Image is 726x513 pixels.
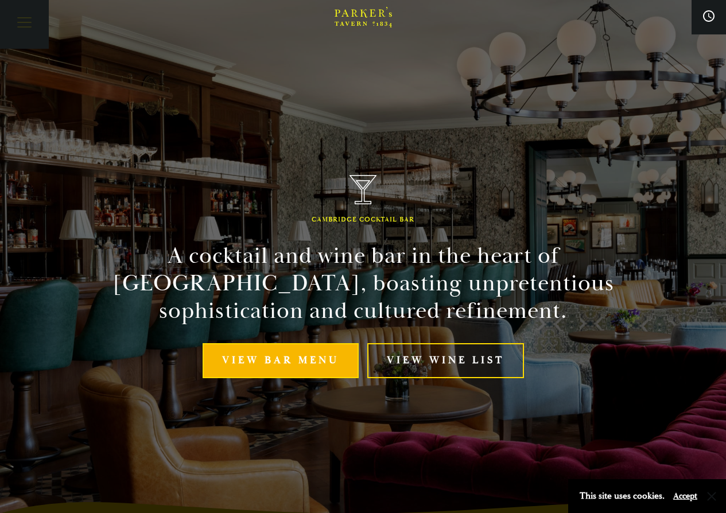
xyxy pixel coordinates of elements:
a: View bar menu [203,343,359,378]
img: Parker's Tavern Brasserie Cambridge [350,175,377,204]
p: This site uses cookies. [580,488,665,504]
a: View Wine List [367,343,524,378]
button: Accept [673,491,697,502]
h2: A cocktail and wine bar in the heart of [GEOGRAPHIC_DATA], boasting unpretentious sophistication ... [102,242,625,325]
button: Close and accept [706,491,717,502]
h1: Cambridge Cocktail Bar [312,216,414,224]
